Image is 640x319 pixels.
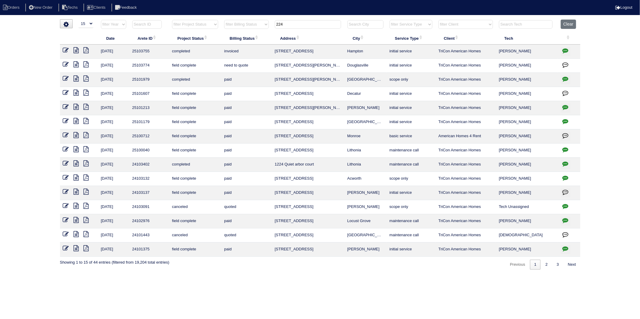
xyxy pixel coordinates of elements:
[272,228,344,243] td: [STREET_ADDRESS]
[98,228,129,243] td: [DATE]
[169,186,221,200] td: field complete
[541,260,552,270] a: 2
[60,257,169,265] div: Showing 1 to 15 of 44 entries (filtered from 19,204 total entries)
[344,115,387,129] td: [GEOGRAPHIC_DATA]
[221,200,271,214] td: quoted
[129,32,169,45] th: Arete ID: activate to sort column ascending
[387,214,435,228] td: maintenance call
[129,101,169,115] td: 25101213
[221,214,271,228] td: paid
[496,87,558,101] td: [PERSON_NAME]
[553,260,563,270] a: 3
[169,158,221,172] td: completed
[98,73,129,87] td: [DATE]
[435,172,496,186] td: TriCon American Homes
[129,186,169,200] td: 24103137
[387,228,435,243] td: maintenance call
[435,101,496,115] td: TriCon American Homes
[435,45,496,59] td: TriCon American Homes
[169,228,221,243] td: canceled
[435,144,496,158] td: TriCon American Homes
[496,200,558,214] td: Tech Unassigned
[111,4,142,12] li: Feedback
[272,200,344,214] td: [STREET_ADDRESS]
[58,4,83,12] li: Techs
[129,228,169,243] td: 24101443
[221,228,271,243] td: quoted
[221,158,271,172] td: paid
[344,172,387,186] td: Acworth
[496,144,558,158] td: [PERSON_NAME]
[435,87,496,101] td: TriCon American Homes
[129,200,169,214] td: 24103091
[387,200,435,214] td: scope only
[221,87,271,101] td: paid
[169,73,221,87] td: completed
[344,186,387,200] td: [PERSON_NAME]
[129,45,169,59] td: 25103755
[496,73,558,87] td: [PERSON_NAME]
[221,32,271,45] th: Billing Status: activate to sort column ascending
[169,144,221,158] td: field complete
[83,5,110,10] a: Clients
[496,129,558,144] td: [PERSON_NAME]
[435,158,496,172] td: TriCon American Homes
[169,32,221,45] th: Project Status: activate to sort column ascending
[98,101,129,115] td: [DATE]
[169,243,221,257] td: field complete
[272,158,344,172] td: 1224 Quiet arbor court
[221,186,271,200] td: paid
[98,186,129,200] td: [DATE]
[272,73,344,87] td: [STREET_ADDRESS][PERSON_NAME][PERSON_NAME]
[169,172,221,186] td: field complete
[435,115,496,129] td: TriCon American Homes
[435,228,496,243] td: TriCon American Homes
[272,144,344,158] td: [STREET_ADDRESS]
[58,5,83,10] a: Techs
[221,144,271,158] td: paid
[221,45,271,59] td: invoiced
[615,5,632,10] a: Logout
[272,214,344,228] td: [STREET_ADDRESS]
[272,129,344,144] td: [STREET_ADDRESS]
[435,73,496,87] td: TriCon American Homes
[344,158,387,172] td: Lithonia
[83,4,110,12] li: Clients
[132,20,162,29] input: Search ID
[221,59,271,73] td: need to quote
[344,87,387,101] td: Decatur
[272,32,344,45] th: Address: activate to sort column ascending
[558,32,580,45] th: : activate to sort column ascending
[344,45,387,59] td: Hampton
[169,45,221,59] td: completed
[272,186,344,200] td: [STREET_ADDRESS]
[272,87,344,101] td: [STREET_ADDRESS]
[169,200,221,214] td: canceled
[129,214,169,228] td: 24102976
[387,59,435,73] td: initial service
[387,186,435,200] td: initial service
[506,260,529,270] a: Previous
[344,101,387,115] td: [PERSON_NAME]
[387,115,435,129] td: initial service
[25,5,57,10] a: New Order
[169,101,221,115] td: field complete
[98,158,129,172] td: [DATE]
[272,115,344,129] td: [STREET_ADDRESS]
[221,115,271,129] td: paid
[169,115,221,129] td: field complete
[98,87,129,101] td: [DATE]
[221,101,271,115] td: paid
[496,158,558,172] td: [PERSON_NAME]
[169,214,221,228] td: field complete
[25,4,57,12] li: New Order
[98,172,129,186] td: [DATE]
[387,172,435,186] td: scope only
[98,45,129,59] td: [DATE]
[344,59,387,73] td: Douglasville
[435,243,496,257] td: TriCon American Homes
[98,115,129,129] td: [DATE]
[387,144,435,158] td: maintenance call
[435,200,496,214] td: TriCon American Homes
[387,32,435,45] th: Service Type: activate to sort column ascending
